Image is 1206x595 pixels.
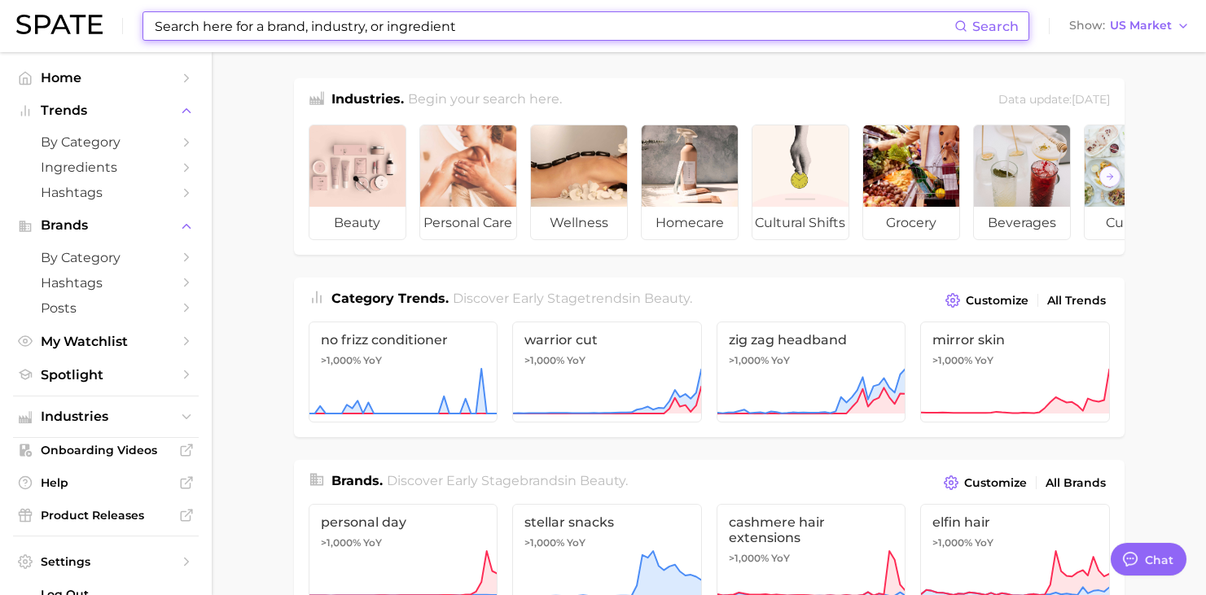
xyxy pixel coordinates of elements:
[940,471,1030,494] button: Customize
[13,245,199,270] a: by Category
[1084,125,1182,240] a: culinary
[972,19,1019,34] span: Search
[331,291,449,306] span: Category Trends .
[41,409,171,424] span: Industries
[729,514,894,545] span: cashmere hair extensions
[41,300,171,316] span: Posts
[13,180,199,205] a: Hashtags
[771,354,790,367] span: YoY
[641,125,739,240] a: homecare
[363,354,382,367] span: YoY
[13,155,199,180] a: Ingredients
[13,503,199,527] a: Product Releases
[531,207,627,239] span: wellness
[321,536,361,549] span: >1,000%
[1047,294,1106,308] span: All Trends
[13,405,199,429] button: Industries
[331,90,404,112] h1: Industries.
[321,514,486,530] span: personal day
[932,354,972,366] span: >1,000%
[13,295,199,321] a: Posts
[363,536,382,549] span: YoY
[41,70,171,85] span: Home
[524,332,690,348] span: warrior cut
[13,65,199,90] a: Home
[862,125,960,240] a: grocery
[41,103,171,118] span: Trends
[13,438,199,462] a: Onboarding Videos
[717,322,906,422] a: zig zag headband>1,000% YoY
[524,354,564,366] span: >1,000%
[920,322,1110,422] a: mirror skin>1,000% YoY
[420,207,516,239] span: personal care
[13,362,199,387] a: Spotlight
[644,291,690,306] span: beauty
[41,160,171,175] span: Ingredients
[331,473,383,488] span: Brands .
[973,125,1071,240] a: beverages
[966,294,1028,308] span: Customize
[309,125,406,240] a: beauty
[13,270,199,295] a: Hashtags
[752,207,849,239] span: cultural shifts
[13,129,199,155] a: by Category
[729,354,769,366] span: >1,000%
[567,536,585,549] span: YoY
[975,354,993,367] span: YoY
[321,354,361,366] span: >1,000%
[964,476,1027,490] span: Customize
[309,322,498,422] a: no frizz conditioner>1,000% YoY
[41,185,171,200] span: Hashtags
[524,536,564,549] span: >1,000%
[752,125,849,240] a: cultural shifts
[13,98,199,123] button: Trends
[309,207,406,239] span: beauty
[932,514,1098,530] span: elfin hair
[41,334,171,349] span: My Watchlist
[729,552,769,564] span: >1,000%
[567,354,585,367] span: YoY
[863,207,959,239] span: grocery
[974,207,1070,239] span: beverages
[41,508,171,523] span: Product Releases
[729,332,894,348] span: zig zag headband
[41,367,171,383] span: Spotlight
[524,514,690,530] span: stellar snacks
[975,536,993,549] span: YoY
[512,322,702,422] a: warrior cut>1,000% YoY
[932,536,972,549] span: >1,000%
[408,90,562,112] h2: Begin your search here.
[41,250,171,265] span: by Category
[1042,472,1110,494] a: All Brands
[13,470,199,495] a: Help
[41,443,171,457] span: Onboarding Videos
[771,552,790,565] span: YoY
[1069,21,1105,30] span: Show
[1065,15,1194,37] button: ShowUS Market
[580,473,625,488] span: beauty
[321,332,486,348] span: no frizz conditioner
[387,473,628,488] span: Discover Early Stage brands in .
[13,549,199,574] a: Settings
[1085,207,1181,239] span: culinary
[941,289,1032,312] button: Customize
[13,329,199,354] a: My Watchlist
[41,554,171,569] span: Settings
[419,125,517,240] a: personal care
[16,15,103,34] img: SPATE
[453,291,692,306] span: Discover Early Stage trends in .
[41,134,171,150] span: by Category
[41,275,171,291] span: Hashtags
[13,213,199,238] button: Brands
[1110,21,1172,30] span: US Market
[41,475,171,490] span: Help
[1099,166,1120,187] button: Scroll Right
[1043,290,1110,312] a: All Trends
[998,90,1110,112] div: Data update: [DATE]
[932,332,1098,348] span: mirror skin
[153,12,954,40] input: Search here for a brand, industry, or ingredient
[1046,476,1106,490] span: All Brands
[642,207,738,239] span: homecare
[41,218,171,233] span: Brands
[530,125,628,240] a: wellness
